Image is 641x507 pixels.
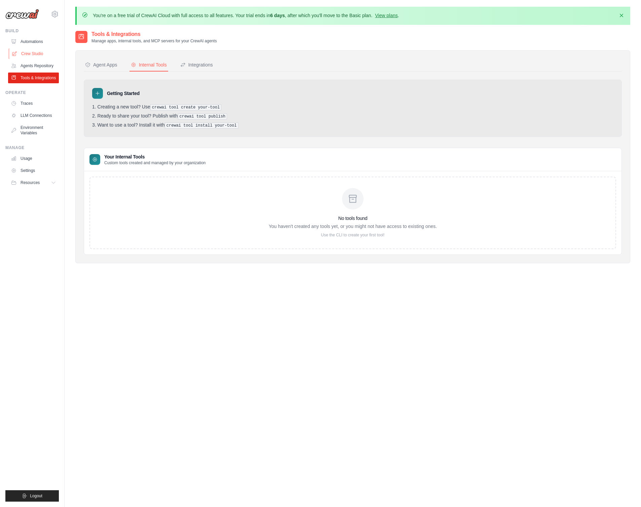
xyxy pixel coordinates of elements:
[91,38,217,44] p: Manage apps, internal tools, and MCP servers for your CrewAI agents
[5,9,39,19] img: Logo
[85,61,117,68] div: Agent Apps
[91,30,217,38] h2: Tools & Integrations
[8,73,59,83] a: Tools & Integrations
[92,122,613,129] li: Want to use a tool? Install it with
[5,28,59,34] div: Build
[93,12,399,19] p: You're on a free trial of CrewAI Cloud with full access to all features. Your trial ends in , aft...
[179,59,214,72] button: Integrations
[5,90,59,95] div: Operate
[178,113,227,120] pre: crewai tool publish
[5,490,59,502] button: Logout
[92,104,613,110] li: Creating a new tool? Use
[270,13,285,18] strong: 6 days
[30,493,42,499] span: Logout
[269,215,437,222] h3: No tools found
[8,122,59,138] a: Environment Variables
[8,153,59,164] a: Usage
[269,223,437,230] p: You haven't created any tools yet, or you might not have access to existing ones.
[107,90,140,97] h3: Getting Started
[8,60,59,71] a: Agents Repository
[84,59,119,72] button: Agent Apps
[8,98,59,109] a: Traces
[21,180,40,185] span: Resources
[8,165,59,176] a: Settings
[8,110,59,121] a: LLM Connections
[180,61,213,68] div: Integrations
[150,104,222,110] pre: crewai tool create your-tool
[375,13,398,18] a: View plans
[5,145,59,150] div: Manage
[129,59,168,72] button: Internal Tools
[92,113,613,120] li: Ready to share your tool? Publish with
[104,160,206,166] p: Custom tools created and managed by your organization
[9,48,60,59] a: Crew Studio
[131,61,167,68] div: Internal Tools
[8,177,59,188] button: Resources
[104,153,206,160] h3: Your Internal Tools
[8,36,59,47] a: Automations
[165,123,238,129] pre: crewai tool install your-tool
[269,232,437,238] p: Use the CLI to create your first tool!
